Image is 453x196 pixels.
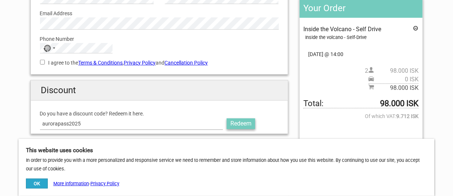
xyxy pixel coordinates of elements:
[369,84,419,92] span: Subtotal
[85,12,94,20] button: Open LiveChat chat widget
[374,84,419,92] span: 98.000 ISK
[124,60,156,66] a: Privacy Policy
[374,75,419,84] span: 0 ISK
[26,179,48,189] button: OK
[40,9,279,17] label: Email Address
[303,26,381,33] span: Inside the Volcano - Self Drive
[303,50,419,58] span: [DATE] @ 14:00
[40,43,59,53] button: Selected country
[40,59,279,67] label: I agree to the , and
[303,112,419,120] span: Of which VAT:
[53,181,89,186] a: More information
[26,146,427,154] h5: This website uses cookies
[40,35,279,43] label: Phone Number
[40,110,279,118] label: Do you have a discount code? Redeem it here.
[31,81,288,100] h2: Discount
[26,179,119,189] div: -
[19,139,434,196] div: In order to provide you with a more personalized and responsive service we need to remember and s...
[165,60,208,66] a: Cancellation Policy
[227,118,255,129] a: Redeem
[374,67,419,75] span: 98.000 ISK
[369,75,419,84] span: Pickup price
[305,33,419,42] div: Inside the volcano - Self-Drive
[10,13,84,19] p: We're away right now. Please check back later!
[397,112,419,120] strong: 9.712 ISK
[380,99,419,108] strong: 98.000 ISK
[90,181,119,186] a: Privacy Policy
[303,99,419,108] span: Total to be paid
[365,67,419,75] span: 2 person(s)
[79,60,123,66] a: Terms & Conditions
